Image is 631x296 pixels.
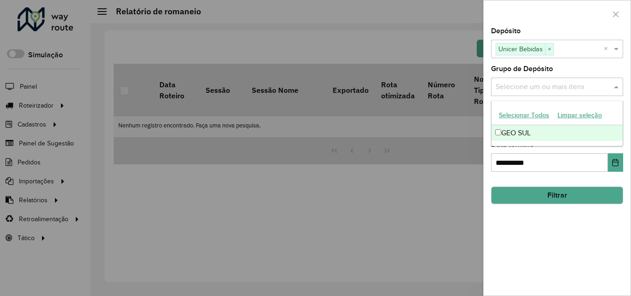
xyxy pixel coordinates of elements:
div: GEO SUL [491,125,623,141]
button: Choose Date [608,153,623,172]
span: Unicer Bebidas [496,43,545,54]
span: × [545,44,553,55]
ng-dropdown-panel: Options list [491,101,623,146]
span: Clear all [604,43,612,54]
button: Filtrar [491,187,623,204]
label: Depósito [491,25,521,36]
button: Selecionar Todos [495,108,553,122]
button: Limpar seleção [553,108,606,122]
label: Grupo de Depósito [491,63,553,74]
